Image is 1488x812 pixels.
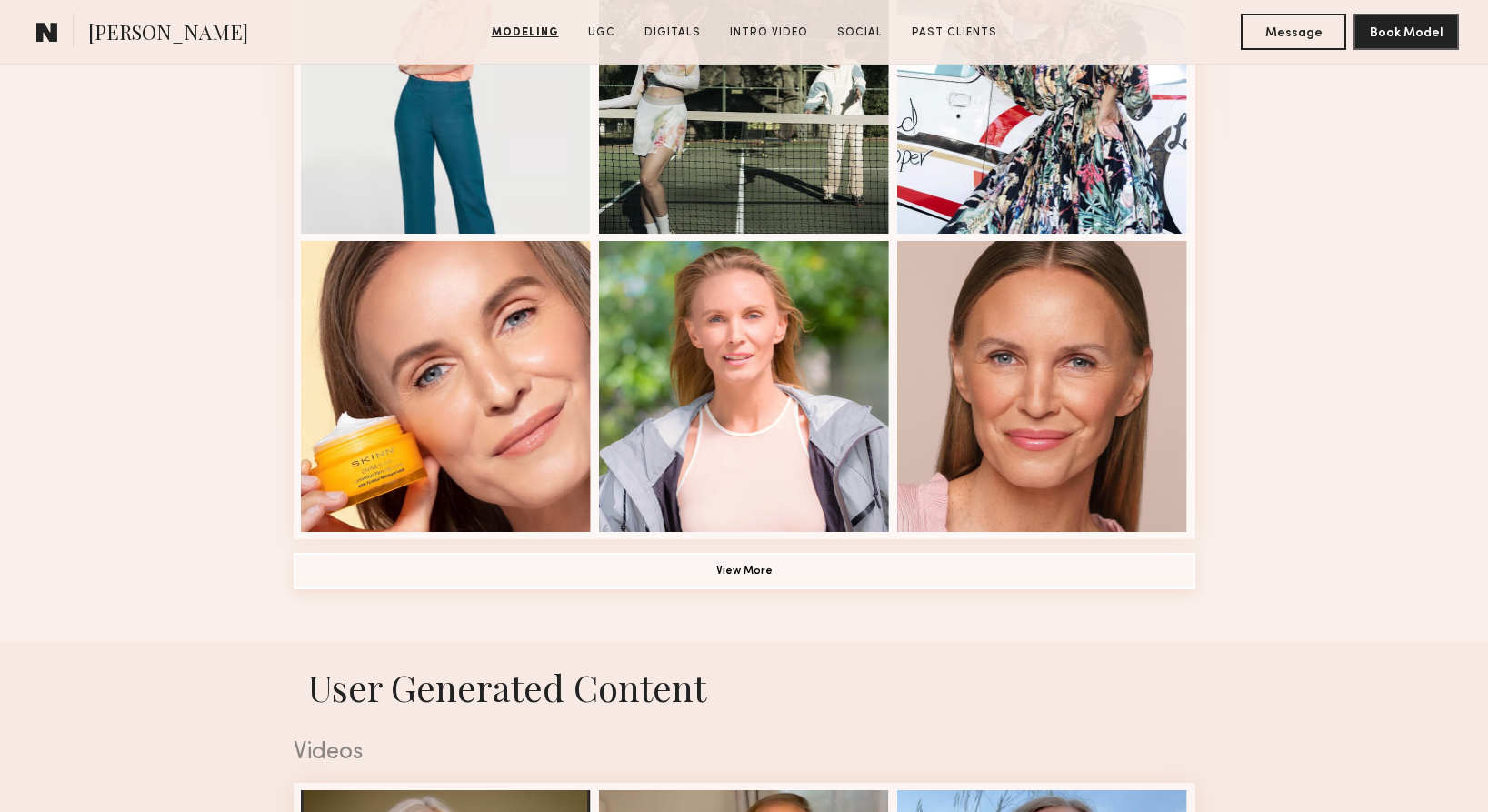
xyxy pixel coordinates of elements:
[88,18,248,50] span: [PERSON_NAME]
[1353,14,1459,50] button: Book Model
[294,553,1195,589] button: View More
[830,25,890,41] a: Social
[1353,24,1459,39] a: Book Model
[581,25,623,41] a: UGC
[637,25,708,41] a: Digitals
[904,25,1004,41] a: Past Clients
[723,25,815,41] a: Intro Video
[294,741,1195,765] div: Videos
[279,663,1210,711] h1: User Generated Content
[1241,14,1346,50] button: Message
[484,25,566,41] a: Modeling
